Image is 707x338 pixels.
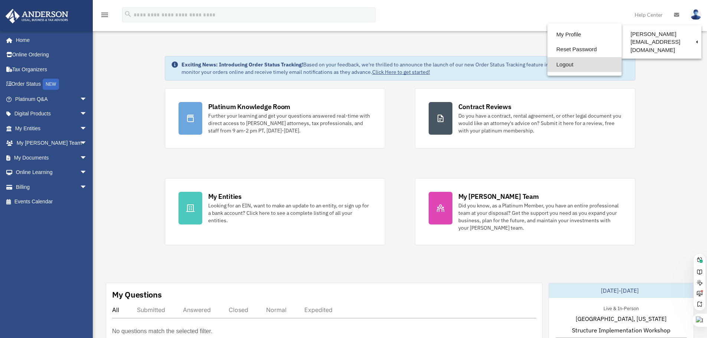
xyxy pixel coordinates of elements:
[181,61,303,68] strong: Exciting News: Introducing Order Status Tracking!
[3,9,71,23] img: Anderson Advisors Platinum Portal
[80,165,95,180] span: arrow_drop_down
[266,306,287,314] div: Normal
[112,326,212,337] p: No questions match the selected filter.
[372,69,430,75] a: Click Here to get started!
[80,180,95,195] span: arrow_drop_down
[5,150,98,165] a: My Documentsarrow_drop_down
[208,102,291,111] div: Platinum Knowledge Room
[549,283,694,298] div: [DATE]-[DATE]
[229,306,248,314] div: Closed
[5,92,98,106] a: Platinum Q&Aarrow_drop_down
[5,33,95,47] a: Home
[208,192,242,201] div: My Entities
[5,77,98,92] a: Order StatusNEW
[547,27,622,42] a: My Profile
[576,314,667,323] span: [GEOGRAPHIC_DATA], [US_STATE]
[5,121,98,136] a: My Entitiesarrow_drop_down
[80,121,95,136] span: arrow_drop_down
[415,178,635,245] a: My [PERSON_NAME] Team Did you know, as a Platinum Member, you have an entire professional team at...
[112,289,162,300] div: My Questions
[415,88,635,148] a: Contract Reviews Do you have a contract, rental agreement, or other legal document you would like...
[80,150,95,165] span: arrow_drop_down
[100,10,109,19] i: menu
[80,106,95,122] span: arrow_drop_down
[43,79,59,90] div: NEW
[165,88,385,148] a: Platinum Knowledge Room Further your learning and get your questions answered real-time with dire...
[5,106,98,121] a: Digital Productsarrow_drop_down
[5,136,98,151] a: My [PERSON_NAME] Teamarrow_drop_down
[5,62,98,77] a: Tax Organizers
[690,9,701,20] img: User Pic
[124,10,132,18] i: search
[572,326,670,335] span: Structure Implementation Workshop
[112,306,119,314] div: All
[80,92,95,107] span: arrow_drop_down
[458,102,511,111] div: Contract Reviews
[100,13,109,19] a: menu
[137,306,165,314] div: Submitted
[208,112,371,134] div: Further your learning and get your questions answered real-time with direct access to [PERSON_NAM...
[622,27,701,57] a: [PERSON_NAME][EMAIL_ADDRESS][DOMAIN_NAME]
[5,47,98,62] a: Online Ordering
[183,306,211,314] div: Answered
[598,304,645,312] div: Live & In-Person
[80,136,95,151] span: arrow_drop_down
[165,178,385,245] a: My Entities Looking for an EIN, want to make an update to an entity, or sign up for a bank accoun...
[547,57,622,72] a: Logout
[547,42,622,57] a: Reset Password
[458,202,622,232] div: Did you know, as a Platinum Member, you have an entire professional team at your disposal? Get th...
[5,180,98,194] a: Billingarrow_drop_down
[181,61,629,76] div: Based on your feedback, we're thrilled to announce the launch of our new Order Status Tracking fe...
[458,112,622,134] div: Do you have a contract, rental agreement, or other legal document you would like an attorney's ad...
[304,306,333,314] div: Expedited
[5,165,98,180] a: Online Learningarrow_drop_down
[5,194,98,209] a: Events Calendar
[208,202,371,224] div: Looking for an EIN, want to make an update to an entity, or sign up for a bank account? Click her...
[458,192,539,201] div: My [PERSON_NAME] Team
